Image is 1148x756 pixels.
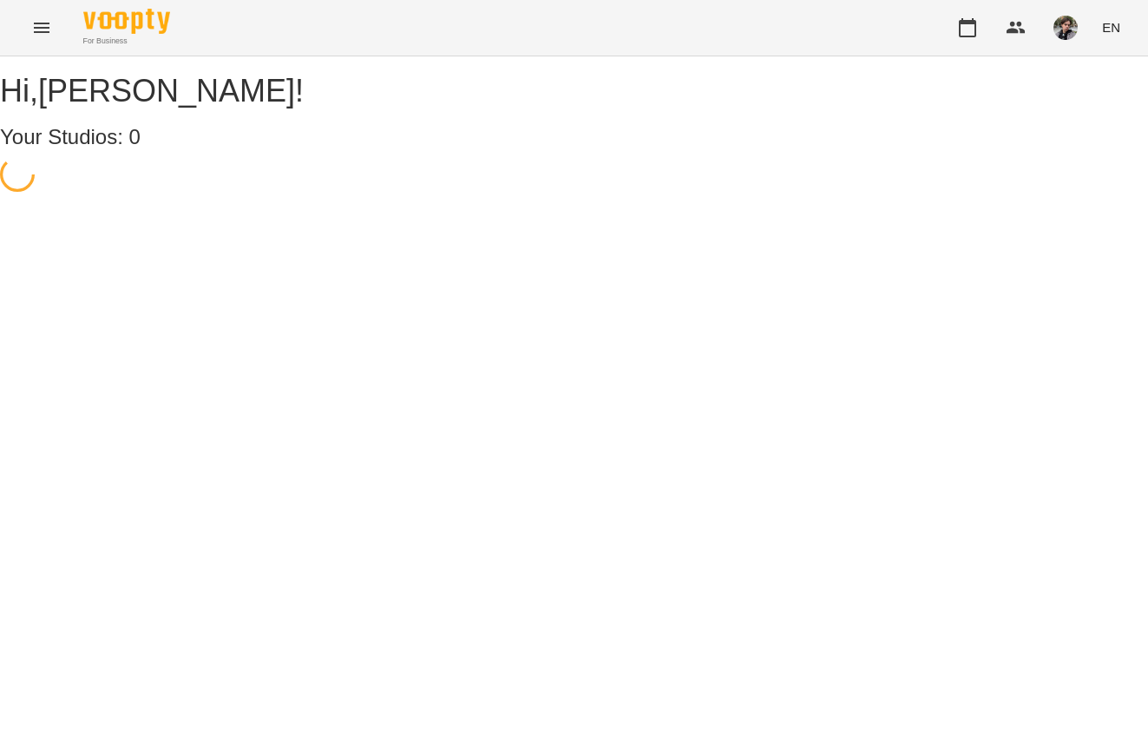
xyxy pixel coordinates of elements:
[21,7,62,49] button: Menu
[1102,18,1120,36] span: EN
[129,125,141,148] span: 0
[83,36,170,47] span: For Business
[1095,11,1127,43] button: EN
[1053,16,1078,40] img: 3324ceff06b5eb3c0dd68960b867f42f.jpeg
[83,9,170,34] img: Voopty Logo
